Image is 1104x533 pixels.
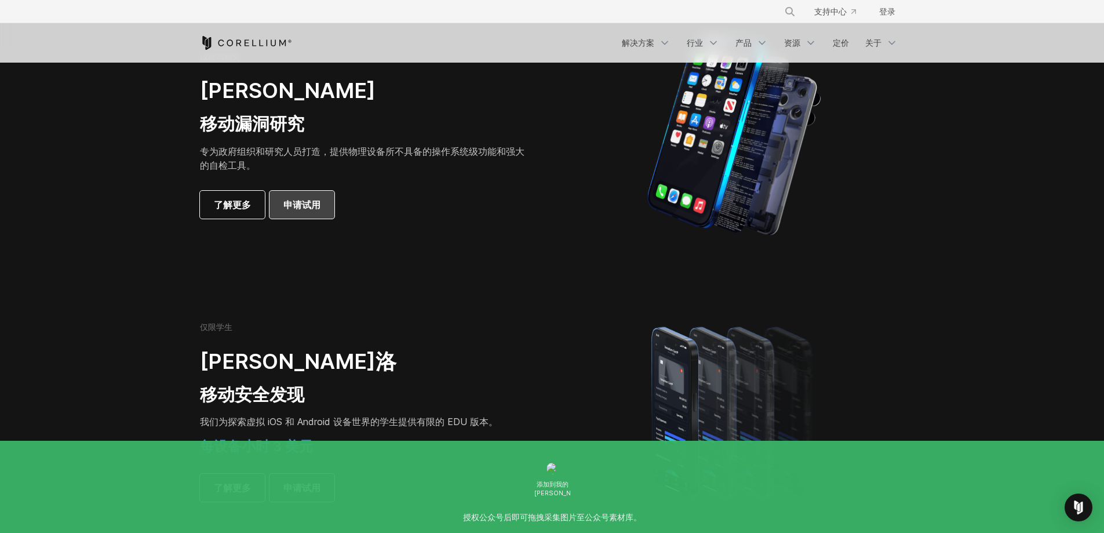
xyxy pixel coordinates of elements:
font: 专为政府组织和研究人员打造，提供物理设备所不具备的操作系统级功能和强大的自检工具。 [200,146,524,171]
img: 四款 iPhone 机型阵容变得更加渐变和模糊 [628,310,840,513]
a: 了解更多 [200,191,265,219]
img: iPhone 模型分为用于构建物理设备的机制。 [647,34,821,237]
font: 了解更多 [214,199,251,211]
div: 导航菜单 [615,32,905,53]
div: 导航菜单 [770,1,905,22]
font: 移动安全发现 [200,384,304,405]
font: 每设备小时 3 美元 [200,438,313,455]
font: 学生提供有限的 EDU 版本。 [380,416,498,427]
font: [PERSON_NAME]洛 [200,349,396,374]
font: 我们为探索虚拟 iOS 和 Android 设备世界的 [200,416,380,427]
font: 定价 [833,38,849,48]
font: [PERSON_NAME] [200,78,376,103]
font: 资源 [784,38,800,48]
a: 科雷利姆之家 [200,36,292,50]
button: 搜索 [779,1,800,22]
font: 解决方案 [622,38,654,48]
font: 仅限学生 [200,322,232,332]
font: 登录 [879,6,895,16]
font: 支持中心 [814,6,847,16]
font: 申请试用 [283,199,320,211]
div: Open Intercom Messenger [1065,494,1092,521]
font: 移动漏洞研究 [200,113,304,134]
font: 产品 [735,38,752,48]
font: 行业 [687,38,703,48]
a: 申请试用 [269,191,334,219]
font: 关于 [865,38,881,48]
